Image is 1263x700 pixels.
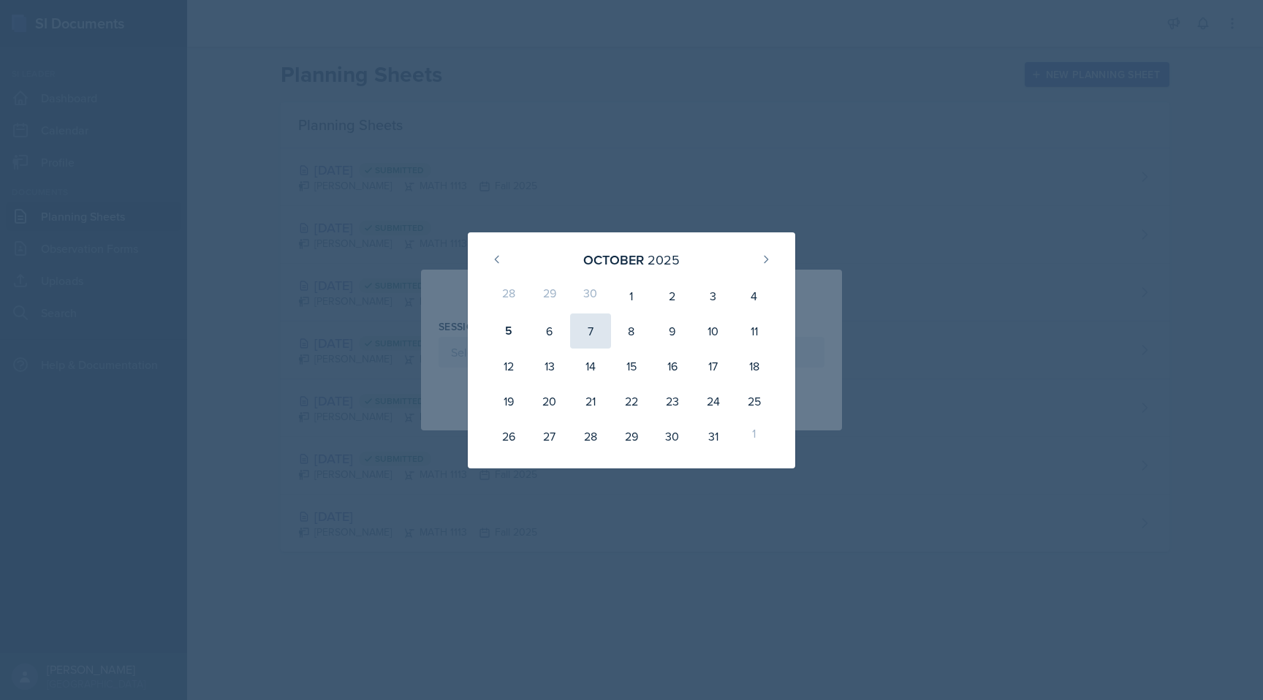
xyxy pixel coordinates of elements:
div: 24 [693,384,734,419]
div: 4 [734,278,775,313]
div: 8 [611,313,652,349]
div: 18 [734,349,775,384]
div: 16 [652,349,693,384]
div: 1 [734,419,775,454]
div: 14 [570,349,611,384]
div: 1 [611,278,652,313]
div: 19 [488,384,529,419]
div: 21 [570,384,611,419]
div: 2 [652,278,693,313]
div: October [583,250,644,270]
div: 17 [693,349,734,384]
div: 29 [611,419,652,454]
div: 7 [570,313,611,349]
div: 13 [529,349,570,384]
div: 2025 [648,250,680,270]
div: 25 [734,384,775,419]
div: 15 [611,349,652,384]
div: 6 [529,313,570,349]
div: 5 [488,313,529,349]
div: 12 [488,349,529,384]
div: 22 [611,384,652,419]
div: 10 [693,313,734,349]
div: 30 [652,419,693,454]
div: 28 [488,278,529,313]
div: 26 [488,419,529,454]
div: 31 [693,419,734,454]
div: 27 [529,419,570,454]
div: 28 [570,419,611,454]
div: 3 [693,278,734,313]
div: 11 [734,313,775,349]
div: 9 [652,313,693,349]
div: 23 [652,384,693,419]
div: 30 [570,278,611,313]
div: 29 [529,278,570,313]
div: 20 [529,384,570,419]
